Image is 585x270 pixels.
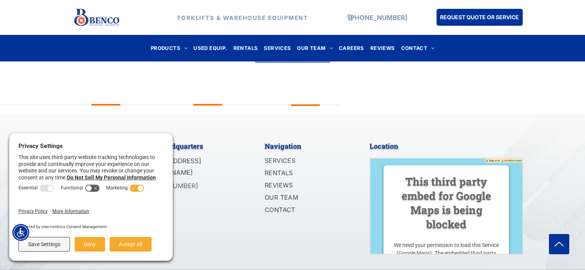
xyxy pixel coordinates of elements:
[265,141,301,151] span: Navigation
[265,192,348,204] a: OUR TEAM
[190,43,230,53] a: USED EQUIP.
[440,10,519,24] span: REQUEST QUOTE OR SERVICE
[336,43,367,53] a: CAREERS
[148,43,191,53] a: PRODUCTS
[261,43,294,53] a: SERVICES
[265,167,348,180] a: RENTALS
[393,174,500,231] h3: This third party embed for Google Maps is being blocked
[265,180,348,192] a: REVIEWS
[398,43,437,53] a: CONTACT
[265,204,348,217] a: CONTACT
[177,14,308,21] strong: FORKLIFTS & WAREHOUSE EQUIPMENT
[367,43,398,53] a: REVIEWS
[437,9,523,26] a: REQUEST QUOTE OR SERVICE
[370,141,398,151] span: Location
[230,43,261,53] a: RENTALS
[140,141,203,151] span: Main Headquarters
[294,43,336,53] a: OUR TEAM
[12,224,29,241] div: Accessibility Menu
[265,155,348,167] a: SERVICES
[348,13,407,21] a: [PHONE_NUMBER]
